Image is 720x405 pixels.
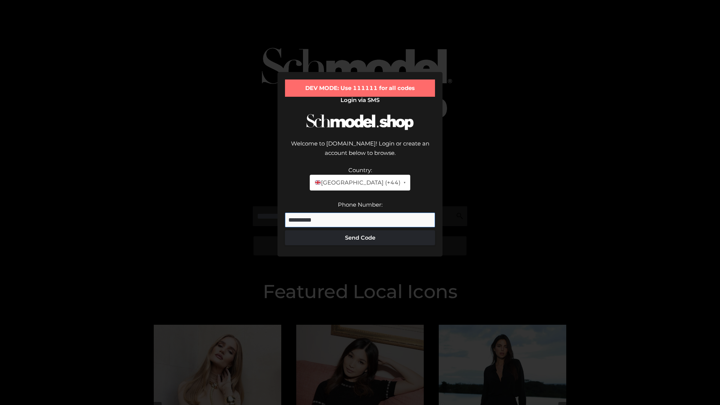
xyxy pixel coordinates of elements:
[285,79,435,97] div: DEV MODE: Use 111111 for all codes
[285,230,435,245] button: Send Code
[285,139,435,165] div: Welcome to [DOMAIN_NAME]! Login or create an account below to browse.
[304,107,416,137] img: Schmodel Logo
[338,201,382,208] label: Phone Number:
[285,97,435,103] h2: Login via SMS
[314,178,400,187] span: [GEOGRAPHIC_DATA] (+44)
[315,180,321,185] img: 🇬🇧
[348,166,372,174] label: Country:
